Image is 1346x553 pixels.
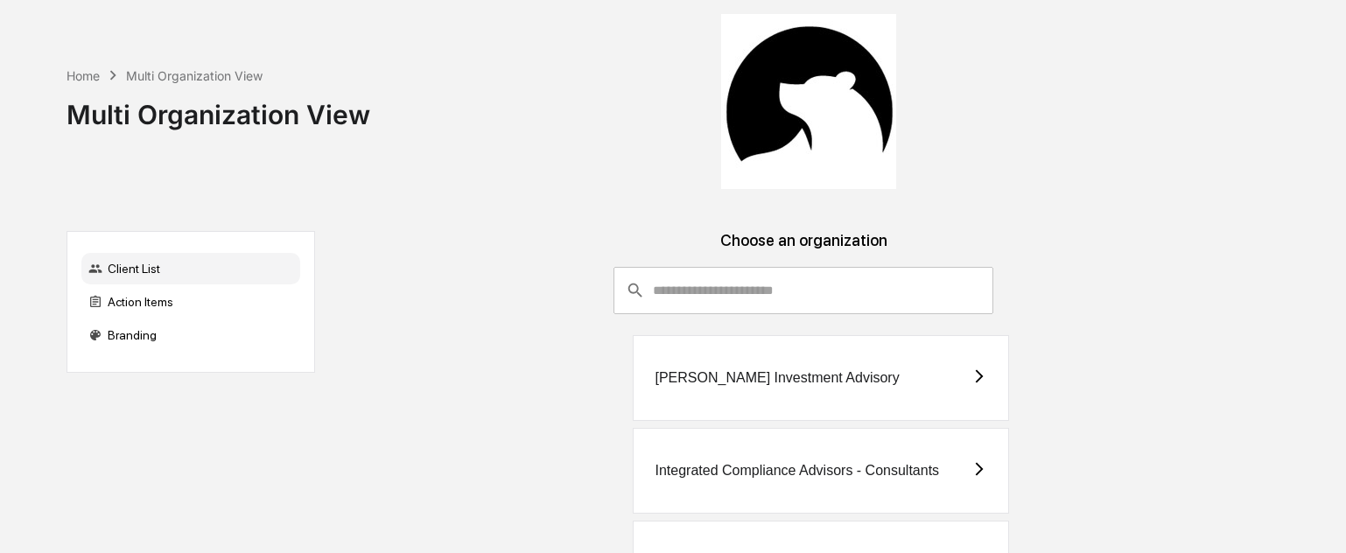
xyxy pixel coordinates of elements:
div: Home [67,68,100,83]
div: Choose an organization [329,231,1278,267]
div: Action Items [81,286,300,318]
div: consultant-dashboard__filter-organizations-search-bar [613,267,993,314]
img: Integrated Compliance Advisors - Consultants [721,14,896,189]
div: Integrated Compliance Advisors - Consultants [655,463,939,479]
div: Multi Organization View [67,85,370,130]
div: [PERSON_NAME] Investment Advisory [655,370,899,386]
div: Client List [81,253,300,284]
div: Multi Organization View [126,68,263,83]
div: Branding [81,319,300,351]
